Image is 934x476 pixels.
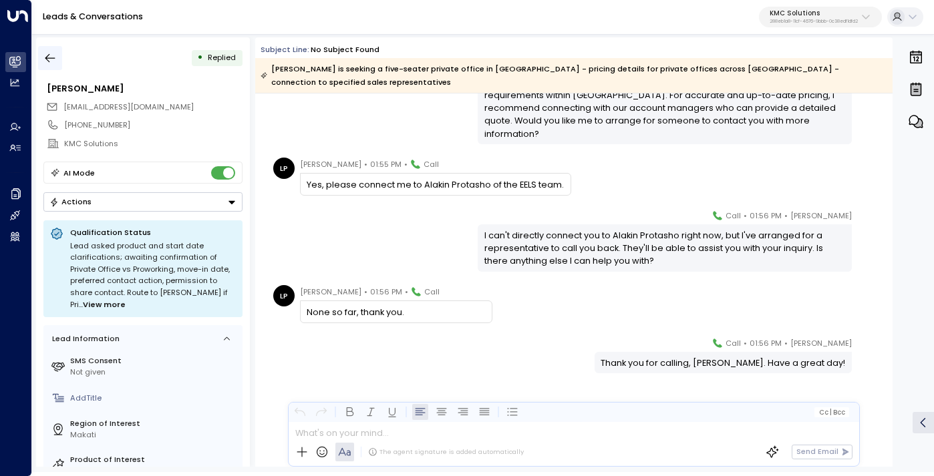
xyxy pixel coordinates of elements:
[43,192,243,212] button: Actions
[70,355,238,367] label: SMS Consent
[64,138,242,150] div: KMC Solutions
[48,333,120,344] div: Lead Information
[784,336,788,350] span: •
[750,209,782,222] span: 01:56 PM
[70,367,238,378] div: Not given
[759,7,882,28] button: KMC Solutions288eb1a8-11cf-4676-9bbb-0c38edf1dfd2
[726,336,741,350] span: Call
[273,285,295,306] div: LP
[404,158,408,171] span: •
[814,407,849,417] button: Cc|Bcc
[364,285,367,298] span: •
[43,11,143,22] a: Leads & Conversations
[790,209,852,222] span: [PERSON_NAME]
[70,454,238,465] label: Product of Interest
[601,356,845,369] div: Thank you for calling, [PERSON_NAME]. Have a great day!
[830,409,832,416] span: |
[750,336,782,350] span: 01:56 PM
[790,336,852,350] span: [PERSON_NAME]
[292,404,308,420] button: Undo
[770,19,858,24] p: 288eb1a8-11cf-4676-9bbb-0c38edf1dfd2
[261,62,886,89] div: [PERSON_NAME] is seeking a five-seater private office in [GEOGRAPHIC_DATA] - pricing details for ...
[819,409,845,416] span: Cc Bcc
[273,158,295,179] div: LP
[307,178,564,191] div: Yes, please connect me to Alakin Protasho of the EELS team.
[370,158,402,171] span: 01:55 PM
[770,9,858,17] p: KMC Solutions
[63,166,95,180] div: AI Mode
[857,209,879,230] img: 4_headshot.jpg
[63,101,194,113] span: anaquin.protacio@kmc.solutions
[43,192,243,212] div: Button group with a nested menu
[424,285,440,298] span: Call
[300,285,361,298] span: [PERSON_NAME]
[364,158,367,171] span: •
[311,44,379,55] div: No subject found
[313,404,329,420] button: Redo
[70,465,238,476] div: Private Office, Proworking Space
[70,240,236,311] div: Lead asked product and start date clarifications; awaiting confirmation of Private Office vs Prow...
[49,197,92,206] div: Actions
[70,393,238,404] div: AddTitle
[64,120,242,131] div: [PHONE_NUMBER]
[63,101,194,112] span: [EMAIL_ADDRESS][DOMAIN_NAME]
[744,336,747,350] span: •
[857,336,879,358] img: 4_headshot.jpg
[424,158,439,171] span: Call
[70,429,238,441] div: Makati
[370,285,402,298] span: 01:56 PM
[83,299,126,311] span: View more
[70,227,236,238] p: Qualification Status
[368,447,524,457] div: The agent signature is added automatically
[307,306,485,318] div: None so far, thank you.
[261,44,309,55] span: Subject Line:
[405,285,408,298] span: •
[197,48,203,67] div: •
[484,76,846,140] div: Prices for private offices vary depending on the size, location, and specific requirements within...
[70,418,238,429] label: Region of Interest
[784,209,788,222] span: •
[744,209,747,222] span: •
[208,52,236,63] span: Replied
[726,209,741,222] span: Call
[300,158,361,171] span: [PERSON_NAME]
[47,82,242,95] div: [PERSON_NAME]
[484,229,846,268] div: I can't directly connect you to Alakin Protasho right now, but I've arranged for a representative...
